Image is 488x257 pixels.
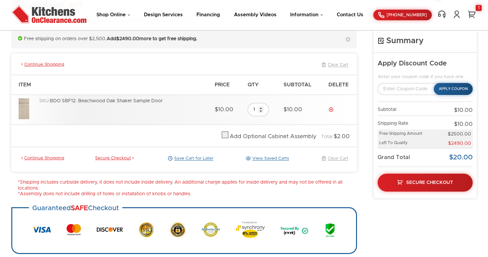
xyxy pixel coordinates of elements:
[378,83,444,95] input: Enter Coupon Code
[448,132,471,136] span: $2500.00
[39,98,208,121] div: BDO SBF12: Beachwood Oak Shaker Sample Door
[321,134,332,139] span: Total
[96,12,130,17] a: Shop Online
[290,12,323,17] a: Information
[449,154,473,161] span: $20.00
[454,122,473,127] span: $10.00
[320,62,348,68] a: Clear Cart
[467,10,477,19] a: 1
[378,174,473,192] a: Secure Checkout
[139,221,154,238] img: SSL
[19,98,29,119] img: BDO_1.1.jpg
[334,134,350,139] span: $2.00
[280,221,308,238] img: Secured by MT
[20,62,64,68] a: Continue Shopping
[95,156,135,162] a: Secure Checkout
[378,129,438,139] td: Free Shipping Amount
[434,83,473,95] button: Apply Coupon
[234,12,277,17] a: Assembly Videos
[378,102,438,116] td: Subtotal
[18,180,357,191] li: *Shipping includes curbside delivery, it does not include inside delivery. An additional charge a...
[20,156,64,162] a: Continue Shopping
[328,107,334,112] a: Delete
[325,75,357,95] th: Delete
[324,221,336,238] img: AES 256 Bit
[230,133,316,140] div: Add Optional Cabinet Assembly
[244,75,281,95] th: Qty
[116,37,139,41] span: $2490.00
[11,5,86,23] img: Kitchens On Clearance
[378,139,438,148] td: Left To Qualify
[201,222,220,237] img: Authorize.net
[378,116,438,129] td: Shipping Rate
[29,201,122,215] h3: Guaranteed Checkout
[215,107,233,112] span: $10.00
[211,75,244,95] th: Price
[170,222,186,238] img: Secure
[244,156,289,162] a: View Saved Carts
[236,221,265,238] img: Synchrony Bank
[11,75,211,95] th: Item
[32,227,51,233] img: Visa
[97,225,123,234] img: Discover
[66,224,81,235] img: MasterCard
[71,205,88,211] strong: SAFE
[280,75,325,95] th: Subtotal
[166,156,213,162] a: Save Cart for Later
[18,191,357,197] li: *Assembly does not include drilling of holes or installation of knobs or handles.
[448,141,471,146] span: $2490.00
[378,148,438,167] td: Grand Total
[378,74,473,80] legend: Enter your coupon code if you have one
[378,59,473,68] h5: Apply Discount Code
[284,107,302,112] span: $10.00
[406,180,453,185] span: Secure Checkout
[107,37,197,41] strong: Add more to get free shipping.
[378,36,473,46] h4: Summary
[476,5,482,11] div: 1
[39,99,50,103] span: SKU:
[373,10,432,20] a: [PHONE_NUMBER]
[196,12,220,17] a: Financing
[320,156,348,162] a: Clear Cart
[144,12,183,17] a: Design Services
[337,12,363,17] a: Contact Us
[454,108,473,113] span: $10.00
[11,29,357,49] div: Free shipping on orders over $2,500.
[387,13,427,17] span: [PHONE_NUMBER]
